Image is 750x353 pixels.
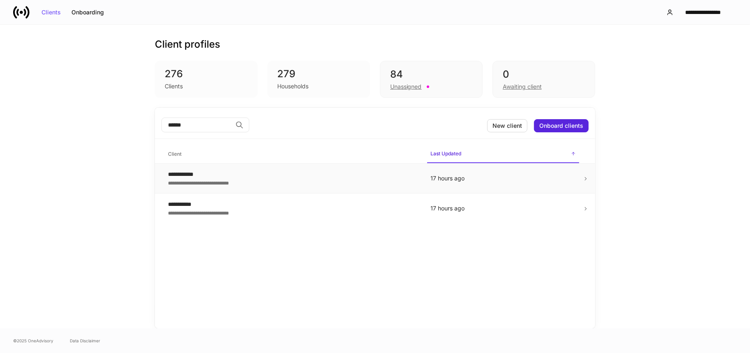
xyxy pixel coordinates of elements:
div: Households [277,82,308,90]
div: 0Awaiting client [492,61,595,98]
div: Awaiting client [503,83,542,91]
div: 279 [277,67,360,81]
p: 17 hours ago [430,204,576,212]
div: New client [492,123,522,129]
div: 0 [503,68,585,81]
button: Clients [36,6,66,19]
div: 276 [165,67,248,81]
h3: Client profiles [155,38,220,51]
span: Client [165,146,421,163]
button: New client [487,119,527,132]
div: Onboard clients [539,123,583,129]
button: Onboarding [66,6,109,19]
span: © 2025 OneAdvisory [13,337,53,344]
div: Clients [41,9,61,15]
button: Onboard clients [534,119,589,132]
a: Data Disclaimer [70,337,100,344]
h6: Client [168,150,182,158]
div: Clients [165,82,183,90]
div: Onboarding [71,9,104,15]
div: 84 [390,68,472,81]
div: Unassigned [390,83,422,91]
h6: Last Updated [430,150,461,157]
p: 17 hours ago [430,174,576,182]
div: 84Unassigned [380,61,483,98]
span: Last Updated [427,145,579,163]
